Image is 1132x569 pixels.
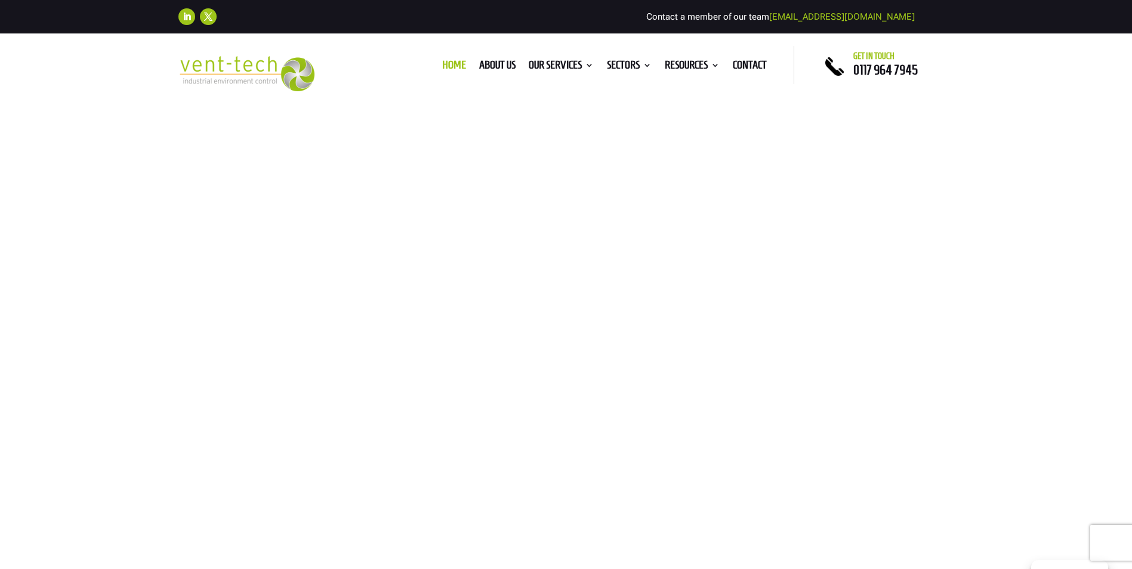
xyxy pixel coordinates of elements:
[178,8,195,25] a: Follow on LinkedIn
[769,11,915,22] a: [EMAIL_ADDRESS][DOMAIN_NAME]
[665,61,720,74] a: Resources
[853,51,895,61] span: Get in touch
[529,61,594,74] a: Our Services
[646,11,915,22] span: Contact a member of our team
[853,63,918,77] a: 0117 964 7945
[479,61,516,74] a: About us
[200,8,217,25] a: Follow on X
[442,61,466,74] a: Home
[178,56,315,91] img: 2023-09-27T08_35_16.549ZVENT-TECH---Clear-background
[733,61,767,74] a: Contact
[607,61,652,74] a: Sectors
